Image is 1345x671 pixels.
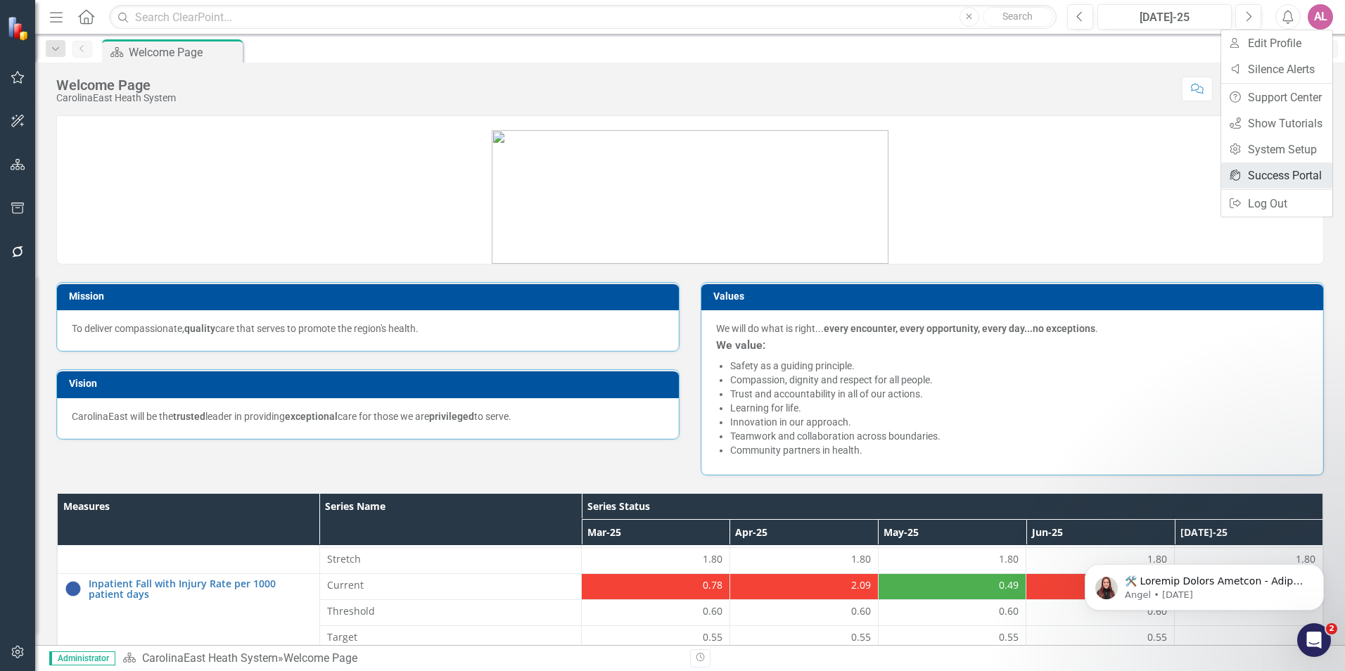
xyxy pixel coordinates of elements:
[1221,136,1332,162] a: System Setup
[730,387,1308,401] li: Trust and accountability in all of our actions.
[1026,625,1175,651] td: Double-Click to Edit
[582,625,730,651] td: Double-Click to Edit
[878,599,1026,625] td: Double-Click to Edit
[729,625,878,651] td: Double-Click to Edit
[878,625,1026,651] td: Double-Click to Edit
[69,291,672,302] h3: Mission
[89,578,312,600] a: Inpatient Fall with Injury Rate per 1000 patient days
[1221,84,1332,110] a: Support Center
[1097,4,1232,30] button: [DATE]-25
[492,130,888,264] img: mceclip1.png
[72,321,664,335] p: To deliver compassionate, care that serves to promote the region's health.
[851,578,871,592] span: 2.09
[703,630,722,644] span: 0.55
[1175,625,1323,651] td: Double-Click to Edit
[65,580,82,597] img: No Information
[56,77,176,93] div: Welcome Page
[1221,162,1332,188] a: Success Portal
[999,604,1019,618] span: 0.60
[999,552,1019,566] span: 1.80
[703,578,722,592] span: 0.78
[878,573,1026,599] td: Double-Click to Edit
[283,651,357,665] div: Welcome Page
[1326,623,1337,634] span: 2
[122,651,680,667] div: »
[7,16,32,41] img: ClearPoint Strategy
[1308,4,1333,30] button: AL
[319,599,582,625] td: Double-Click to Edit
[69,378,672,389] h3: Vision
[1297,623,1331,657] iframe: Intercom live chat
[1026,547,1175,573] td: Double-Click to Edit
[730,415,1308,429] li: Innovation in our approach.
[851,604,871,618] span: 0.60
[1064,535,1345,633] iframe: Intercom notifications message
[983,7,1053,27] button: Search
[851,552,871,566] span: 1.80
[730,401,1308,415] li: Learning for life.
[703,604,722,618] span: 0.60
[327,578,575,592] span: Current
[713,291,1316,302] h3: Values
[730,429,1308,443] li: Teamwork and collaboration across boundaries.
[878,547,1026,573] td: Double-Click to Edit
[319,625,582,651] td: Double-Click to Edit
[129,44,239,61] div: Welcome Page
[1221,56,1332,82] a: Silence Alerts
[72,409,664,423] p: CarolinaEast will be the leader in providing care for those we are to serve.
[703,552,722,566] span: 1.80
[1002,11,1033,22] span: Search
[999,578,1019,592] span: 0.49
[729,573,878,599] td: Double-Click to Edit
[109,5,1057,30] input: Search ClearPoint...
[319,573,582,599] td: Double-Click to Edit
[327,630,575,644] span: Target
[327,552,575,566] span: Stretch
[285,411,338,422] strong: exceptional
[1147,630,1167,644] span: 0.55
[429,411,474,422] strong: privileged
[56,93,176,103] div: CarolinaEast Heath System
[729,547,878,573] td: Double-Click to Edit
[716,321,1308,335] p: We will do what is right... .
[1221,191,1332,217] a: Log Out
[184,323,215,334] strong: quality
[1026,573,1175,599] td: Double-Click to Edit
[582,547,730,573] td: Double-Click to Edit
[582,599,730,625] td: Double-Click to Edit
[49,651,115,665] span: Administrator
[1221,110,1332,136] a: Show Tutorials
[173,411,205,422] strong: trusted
[1221,30,1332,56] a: Edit Profile
[319,547,582,573] td: Double-Click to Edit
[1026,599,1175,625] td: Double-Click to Edit
[730,443,1308,457] li: Community partners in health.
[142,651,278,665] a: CarolinaEast Heath System
[824,323,1095,334] strong: every encounter, every opportunity, every day...no exceptions
[729,599,878,625] td: Double-Click to Edit
[1102,9,1227,26] div: [DATE]-25
[851,630,871,644] span: 0.55
[582,573,730,599] td: Double-Click to Edit
[730,359,1308,373] li: Safety as a guiding principle.
[716,339,1308,352] h3: We value:
[327,604,575,618] span: Threshold
[730,373,1308,387] li: Compassion, dignity and respect for all people.
[999,630,1019,644] span: 0.55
